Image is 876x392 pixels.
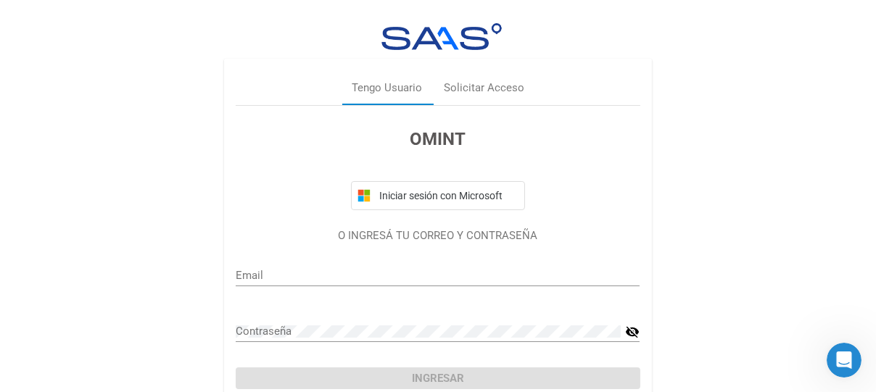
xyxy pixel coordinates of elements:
iframe: Intercom live chat [827,343,861,378]
button: Iniciar sesión con Microsoft [351,181,525,210]
span: Ingresar [412,372,464,385]
h3: OMINT [236,126,640,152]
p: O INGRESÁ TU CORREO Y CONTRASEÑA [236,228,640,244]
mat-icon: visibility_off [625,323,640,341]
button: Ingresar [236,367,640,389]
div: Solicitar Acceso [444,80,524,96]
span: Iniciar sesión con Microsoft [376,190,518,201]
div: Tengo Usuario [352,80,422,96]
